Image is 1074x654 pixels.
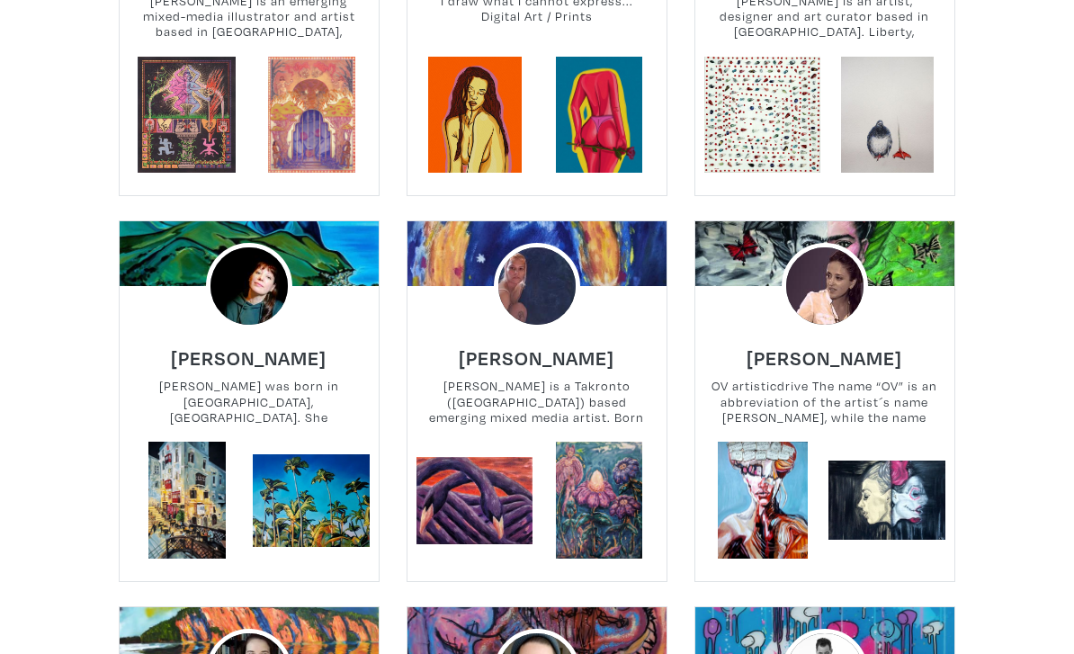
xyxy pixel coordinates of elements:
img: phpThumb.php [782,243,868,329]
img: phpThumb.php [206,243,292,329]
img: phpThumb.php [494,243,580,329]
small: [PERSON_NAME] is a Takronto ([GEOGRAPHIC_DATA]) based emerging mixed media artist. Born in [GEOGR... [407,378,667,426]
a: [PERSON_NAME] [747,341,902,362]
a: [PERSON_NAME] [459,341,614,362]
h6: [PERSON_NAME] [747,345,902,370]
h6: [PERSON_NAME] [171,345,327,370]
small: [PERSON_NAME] was born in [GEOGRAPHIC_DATA], [GEOGRAPHIC_DATA]. She completed her BA in [GEOGRAPH... [120,378,379,426]
a: [PERSON_NAME] [171,341,327,362]
h6: [PERSON_NAME] [459,345,614,370]
small: OV artisticdrive The name “OV” is an abbreviation of the artist´s name [PERSON_NAME], while the n... [695,378,954,426]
